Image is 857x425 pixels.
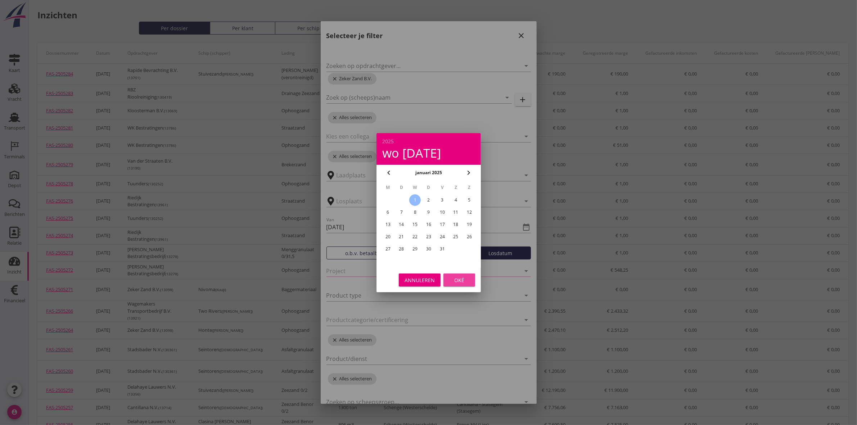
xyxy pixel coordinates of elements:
th: D [422,181,435,194]
th: Z [449,181,462,194]
button: 18 [450,219,461,230]
button: 1 [409,194,421,206]
div: wo [DATE] [382,147,475,159]
button: 3 [436,194,448,206]
button: 12 [464,207,475,218]
button: 30 [423,243,434,255]
th: D [395,181,408,194]
button: Oké [443,273,475,286]
button: 28 [396,243,407,255]
div: Oké [449,276,469,284]
button: 10 [436,207,448,218]
button: Annuleren [399,273,441,286]
button: 9 [423,207,434,218]
button: 27 [382,243,393,255]
button: 8 [409,207,421,218]
button: 29 [409,243,421,255]
button: 14 [396,219,407,230]
th: V [436,181,448,194]
button: 5 [464,194,475,206]
button: 17 [436,219,448,230]
th: Z [463,181,476,194]
button: 22 [409,231,421,243]
button: 21 [396,231,407,243]
button: januari 2025 [413,167,444,178]
div: Annuleren [405,276,435,284]
button: 11 [450,207,461,218]
button: 16 [423,219,434,230]
button: 13 [382,219,393,230]
th: W [409,181,421,194]
th: M [382,181,394,194]
button: 26 [464,231,475,243]
button: 6 [382,207,393,218]
i: chevron_left [384,168,393,177]
button: 2 [423,194,434,206]
button: 15 [409,219,421,230]
button: 23 [423,231,434,243]
button: 19 [464,219,475,230]
button: 24 [436,231,448,243]
button: 31 [436,243,448,255]
i: chevron_right [464,168,473,177]
div: 2025 [382,139,475,144]
button: 4 [450,194,461,206]
button: 25 [450,231,461,243]
button: 7 [396,207,407,218]
button: 20 [382,231,393,243]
